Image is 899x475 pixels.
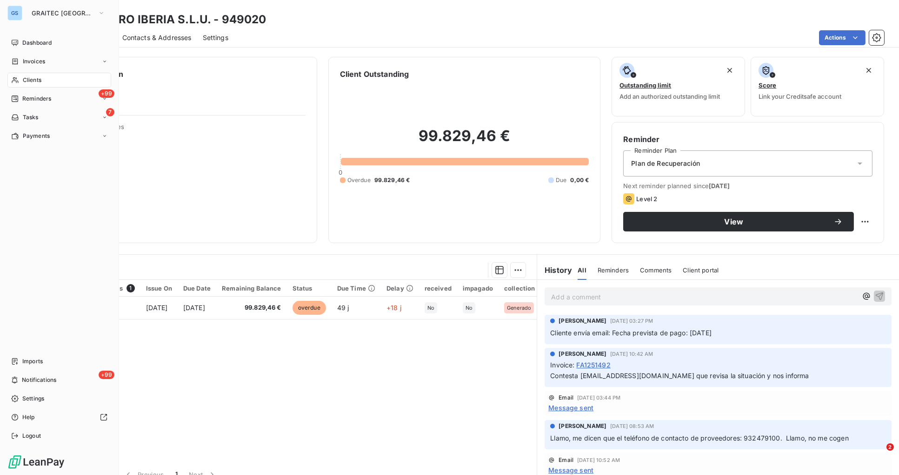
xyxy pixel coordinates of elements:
[106,108,114,116] span: 7
[22,39,52,47] span: Dashboard
[7,410,111,425] a: Help
[623,212,854,231] button: View
[386,285,413,292] div: Delay
[183,304,205,312] span: [DATE]
[550,372,809,380] span: Contesta [EMAIL_ADDRESS][DOMAIN_NAME] que revisa la situación y nos informa
[22,95,51,103] span: Reminders
[146,304,168,312] span: [DATE]
[559,422,606,430] span: [PERSON_NAME]
[751,57,884,116] button: ScoreLink your Creditsafe account
[867,443,890,466] iframe: Intercom live chat
[610,423,654,429] span: [DATE] 08:53 AM
[425,285,452,292] div: received
[339,169,342,176] span: 0
[22,413,35,421] span: Help
[623,134,872,145] h6: Reminder
[374,176,410,184] span: 99.829,46 €
[640,266,672,274] span: Comments
[203,33,228,42] span: Settings
[340,68,409,80] h6: Client Outstanding
[32,9,94,17] span: GRAITEC [GEOGRAPHIC_DATA]
[386,304,401,312] span: +18 j
[612,57,745,116] button: Outstanding limitAdd an authorized outstanding limit
[683,266,719,274] span: Client portal
[759,93,841,100] span: Link your Creditsafe account
[576,360,610,370] span: FA1251492
[559,350,606,358] span: [PERSON_NAME]
[22,357,43,366] span: Imports
[23,132,50,140] span: Payments
[337,285,375,292] div: Due Time
[623,182,872,190] span: Next reminder planned since
[222,285,281,292] div: Remaining Balance
[23,57,45,66] span: Invoices
[619,81,671,89] span: Outstanding limit
[550,360,574,370] span: Invoice :
[146,285,172,292] div: Issue On
[550,434,849,442] span: Llamo, me dicen que el teléfono de contacto de proveedores: 932479100. Llamo, no me cogen
[577,395,620,400] span: [DATE] 03:44 PM
[556,176,566,184] span: Due
[636,195,657,203] span: Level 2
[610,318,653,324] span: [DATE] 03:27 PM
[337,304,349,312] span: 49 j
[548,403,593,413] span: Message sent
[709,182,730,190] span: [DATE]
[22,432,41,440] span: Logout
[22,376,56,384] span: Notifications
[578,266,586,274] span: All
[631,159,700,168] span: Plan de Recuperación
[99,89,114,98] span: +99
[537,265,572,276] h6: History
[570,176,589,184] span: 0,00 €
[507,305,531,311] span: Generado
[548,465,593,475] span: Message sent
[347,176,371,184] span: Overdue
[819,30,866,45] button: Actions
[122,33,192,42] span: Contacts & Addresses
[127,284,135,292] span: 1
[222,303,281,312] span: 99.829,46 €
[559,317,606,325] span: [PERSON_NAME]
[23,113,39,122] span: Tasks
[7,6,22,20] div: GS
[82,11,266,28] h3: PREZERO IBERIA S.L.U. - 949020
[23,76,41,84] span: Clients
[610,351,653,357] span: [DATE] 10:42 AM
[7,455,65,469] img: Logo LeanPay
[427,305,434,311] span: No
[559,395,573,400] span: Email
[634,218,833,225] span: View
[463,285,493,292] div: impagado
[75,123,306,136] span: Client Properties
[183,285,211,292] div: Due Date
[619,93,720,100] span: Add an authorized outstanding limit
[759,81,776,89] span: Score
[56,68,306,80] h6: Client information
[340,127,589,155] h2: 99.829,46 €
[577,457,620,463] span: [DATE] 10:52 AM
[22,394,44,403] span: Settings
[293,285,326,292] div: Status
[550,329,712,337] span: Cliente envía email: Fecha prevista de pago: [DATE]
[504,285,556,292] div: collection status
[559,457,573,463] span: Email
[466,305,473,311] span: No
[886,443,894,451] span: 2
[293,301,326,315] span: overdue
[598,266,629,274] span: Reminders
[99,371,114,379] span: +99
